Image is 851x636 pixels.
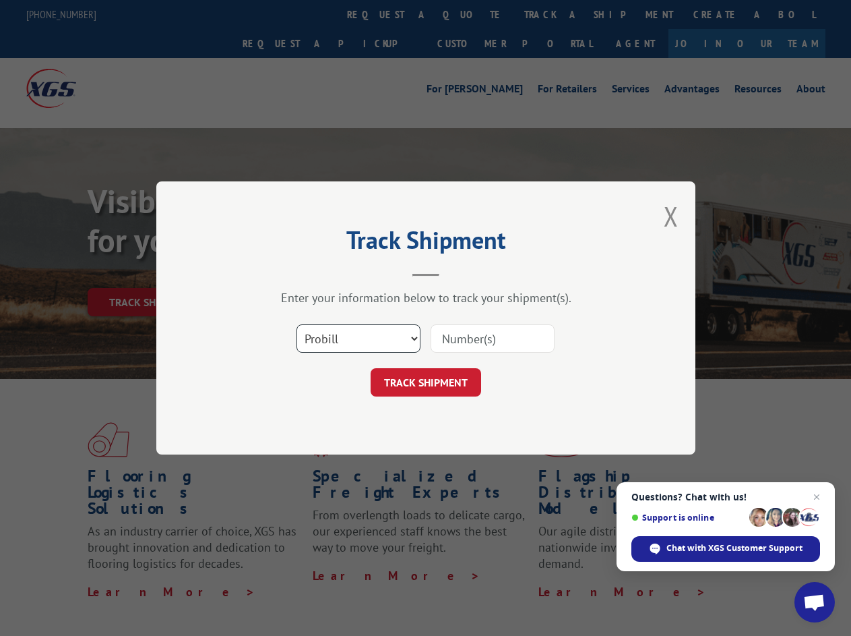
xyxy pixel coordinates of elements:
[631,513,745,523] span: Support is online
[664,198,679,234] button: Close modal
[224,290,628,306] div: Enter your information below to track your shipment(s).
[794,582,835,623] div: Open chat
[809,489,825,505] span: Close chat
[431,324,555,353] input: Number(s)
[631,492,820,502] span: Questions? Chat with us!
[631,536,820,562] div: Chat with XGS Customer Support
[666,542,802,554] span: Chat with XGS Customer Support
[371,368,481,397] button: TRACK SHIPMENT
[224,231,628,256] h2: Track Shipment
